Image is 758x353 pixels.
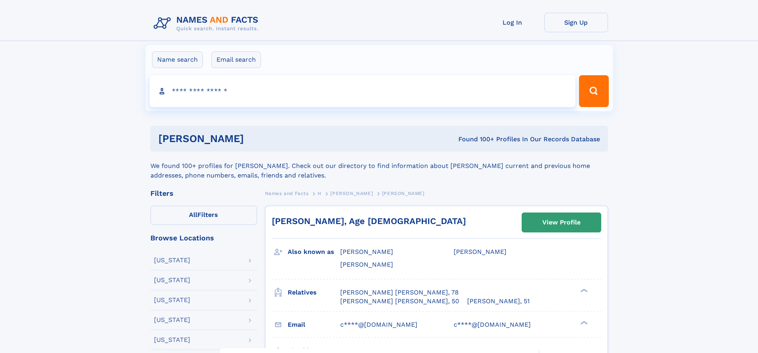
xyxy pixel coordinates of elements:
a: [PERSON_NAME], Age [DEMOGRAPHIC_DATA] [272,216,466,226]
span: H [318,191,322,196]
h3: Also known as [288,245,340,259]
a: H [318,188,322,198]
h3: Relatives [288,286,340,299]
div: [US_STATE] [154,337,190,343]
a: View Profile [522,213,601,232]
div: [US_STATE] [154,257,190,263]
a: Sign Up [544,13,608,32]
span: [PERSON_NAME] [330,191,373,196]
div: Found 100+ Profiles In Our Records Database [351,135,600,144]
input: search input [150,75,576,107]
span: All [189,211,197,218]
div: [US_STATE] [154,297,190,303]
a: [PERSON_NAME] [PERSON_NAME], 78 [340,288,459,297]
span: [PERSON_NAME] [340,248,393,255]
button: Search Button [579,75,608,107]
div: View Profile [542,213,581,232]
h1: [PERSON_NAME] [158,134,351,144]
span: [PERSON_NAME] [340,261,393,268]
img: Logo Names and Facts [150,13,265,34]
a: [PERSON_NAME], 51 [467,297,530,306]
label: Email search [211,51,261,68]
label: Filters [150,206,257,225]
div: ❯ [579,288,588,293]
div: [US_STATE] [154,317,190,323]
div: ❯ [579,320,588,325]
a: Log In [481,13,544,32]
div: We found 100+ profiles for [PERSON_NAME]. Check out our directory to find information about [PERS... [150,152,608,180]
span: [PERSON_NAME] [454,248,507,255]
div: [US_STATE] [154,277,190,283]
label: Name search [152,51,203,68]
div: Browse Locations [150,234,257,242]
a: [PERSON_NAME] [330,188,373,198]
h3: Email [288,318,340,332]
span: [PERSON_NAME] [382,191,425,196]
a: Names and Facts [265,188,309,198]
div: Filters [150,190,257,197]
a: [PERSON_NAME] [PERSON_NAME], 50 [340,297,459,306]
